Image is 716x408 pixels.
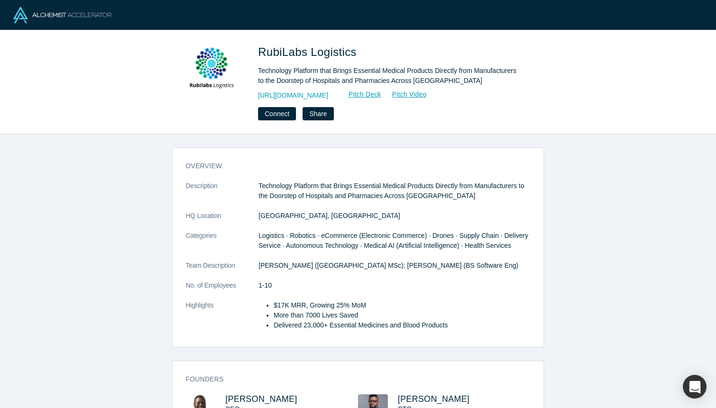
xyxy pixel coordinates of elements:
a: [PERSON_NAME] [398,394,470,404]
button: Connect [258,107,296,120]
p: Technology Platform that Brings Essential Medical Products Directly from Manufacturers to the Doo... [259,181,530,201]
dt: Description [186,181,259,211]
p: [PERSON_NAME] ([GEOGRAPHIC_DATA] MSc); [PERSON_NAME] (BS Software Eng) [259,261,530,271]
a: Pitch Deck [338,89,382,100]
h3: Founders [186,374,517,384]
dt: Team Description [186,261,259,281]
dt: No. of Employees [186,281,259,300]
dt: Highlights [186,300,259,340]
li: Delivered 23,000+ Essential Medicines and Blood Products [274,320,530,330]
button: Share [303,107,333,120]
dd: 1-10 [259,281,530,290]
dd: [GEOGRAPHIC_DATA], [GEOGRAPHIC_DATA] [259,211,530,221]
a: Pitch Video [382,89,427,100]
span: Logistics · Robotics · eCommerce (Electronic Commerce) · Drones · Supply Chain · Delivery Service... [259,232,528,249]
img: Alchemist Logo [13,7,111,23]
li: More than 7000 Lives Saved [274,310,530,320]
h3: overview [186,161,517,171]
dt: HQ Location [186,211,259,231]
li: $17K MRR, Growing 25% MoM [274,300,530,310]
div: Technology Platform that Brings Essential Medical Products Directly from Manufacturers to the Doo... [258,66,523,86]
img: RubiLabs Logistics's Logo [179,44,245,110]
dt: Categories [186,231,259,261]
span: RubiLabs Logistics [258,45,360,58]
a: [URL][DOMAIN_NAME] [258,91,328,100]
a: [PERSON_NAME] [225,394,297,404]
